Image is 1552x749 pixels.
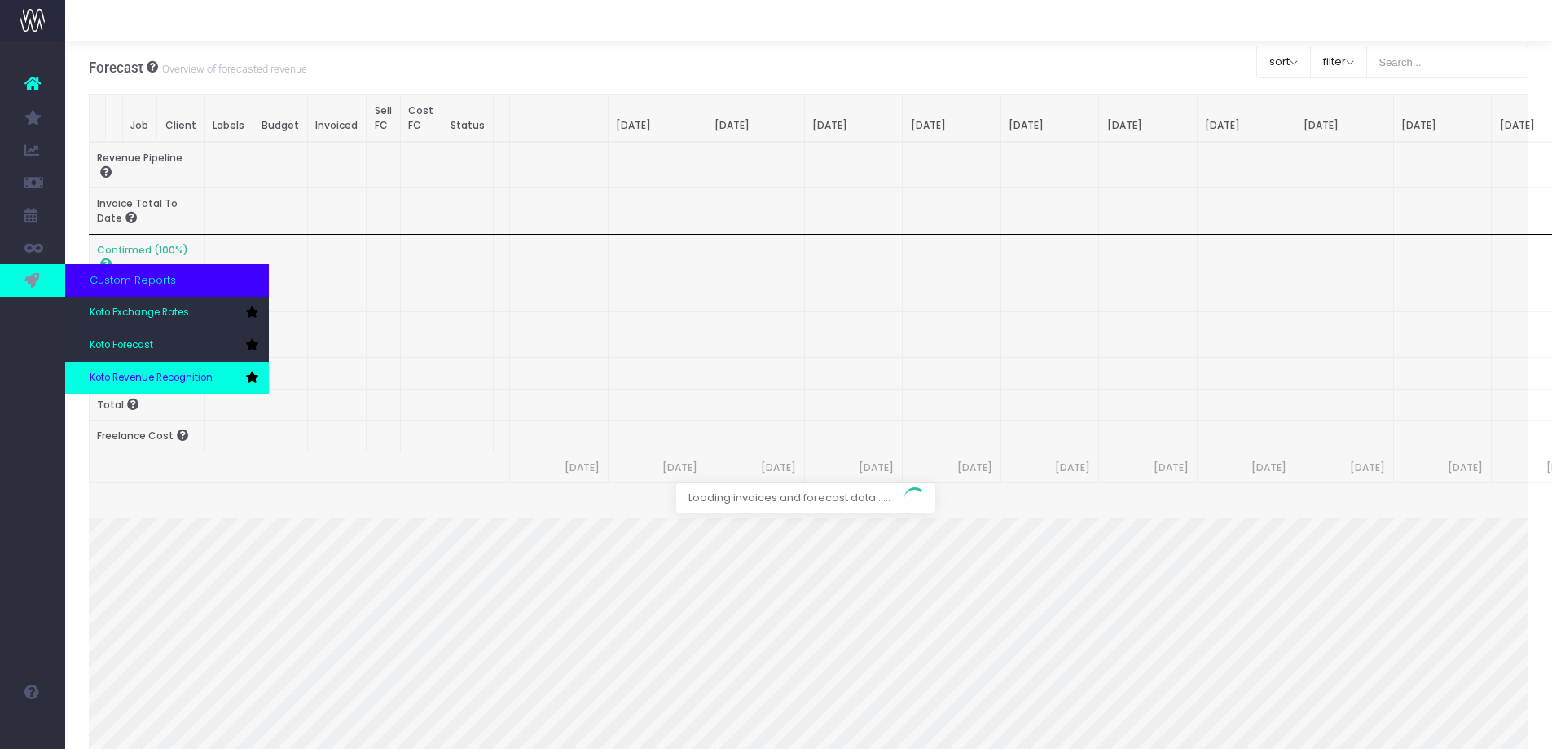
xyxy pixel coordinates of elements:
span: Forecast [89,59,143,76]
a: Koto Exchange Rates [65,297,269,329]
a: Koto Forecast [65,329,269,362]
button: sort [1256,46,1311,78]
input: Search... [1366,46,1529,78]
button: filter [1310,46,1367,78]
span: Koto Exchange Rates [90,306,189,320]
small: Overview of forecasted revenue [158,59,307,76]
span: Loading invoices and forecast data...... [676,483,903,513]
img: images/default_profile_image.png [20,716,45,741]
span: Custom Reports [90,272,176,289]
span: Koto Revenue Recognition [90,371,213,386]
a: Koto Revenue Recognition [65,362,269,394]
span: Koto Forecast [90,338,153,353]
